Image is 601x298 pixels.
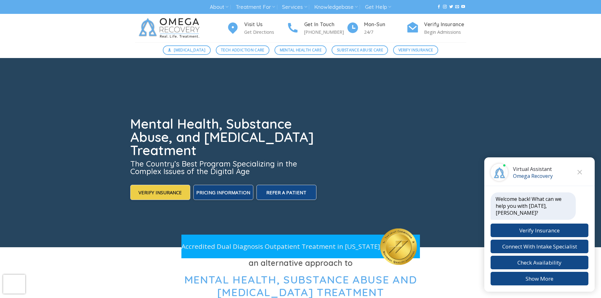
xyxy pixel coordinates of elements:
[424,28,466,36] p: Begin Admissions
[135,14,206,42] img: Omega Recovery
[227,20,286,36] a: Visit Us Get Directions
[236,1,275,13] a: Treatment For
[280,47,321,53] span: Mental Health Care
[443,5,447,9] a: Follow on Instagram
[461,5,465,9] a: Follow on YouTube
[437,5,441,9] a: Follow on Facebook
[304,28,346,36] p: [PHONE_NUMBER]
[406,20,466,36] a: Verify Insurance Begin Admissions
[135,257,466,269] h3: an alternative approach to
[449,5,453,9] a: Follow on Twitter
[364,20,406,29] h4: Mon-Sun
[274,45,327,55] a: Mental Health Care
[455,5,459,9] a: Send us an email
[221,47,264,53] span: Tech Addiction Care
[365,1,391,13] a: Get Help
[282,1,307,13] a: Services
[163,45,211,55] a: [MEDICAL_DATA]
[130,117,318,157] h1: Mental Health, Substance Abuse, and [MEDICAL_DATA] Treatment
[216,45,270,55] a: Tech Addiction Care
[398,47,433,53] span: Verify Insurance
[424,20,466,29] h4: Verify Insurance
[304,20,346,29] h4: Get In Touch
[332,45,388,55] a: Substance Abuse Care
[181,241,380,252] p: Accredited Dual Diagnosis Outpatient Treatment in [US_STATE]
[244,20,286,29] h4: Visit Us
[130,160,318,175] h3: The Country’s Best Program Specializing in the Complex Issues of the Digital Age
[210,1,228,13] a: About
[393,45,438,55] a: Verify Insurance
[337,47,383,53] span: Substance Abuse Care
[244,28,286,36] p: Get Directions
[286,20,346,36] a: Get In Touch [PHONE_NUMBER]
[314,1,358,13] a: Knowledgebase
[174,47,205,53] span: [MEDICAL_DATA]
[364,28,406,36] p: 24/7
